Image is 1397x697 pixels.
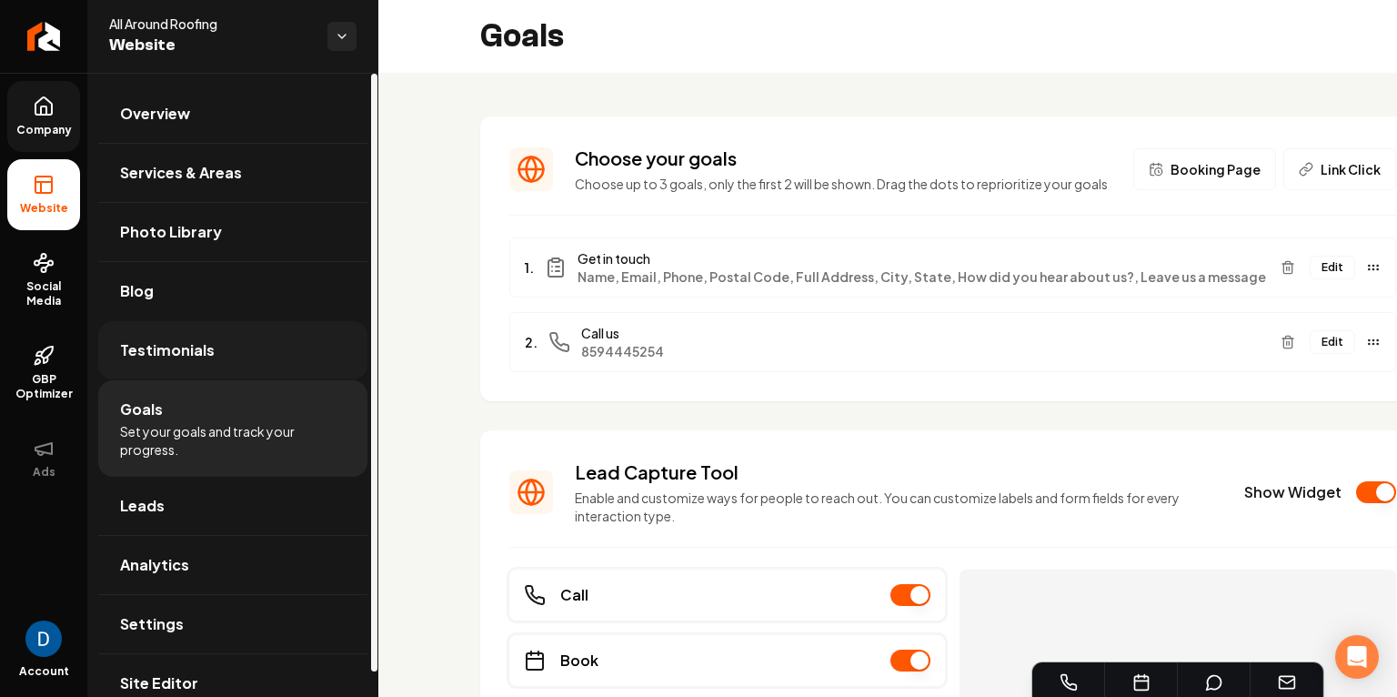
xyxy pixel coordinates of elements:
[509,312,1396,372] li: 2.Call us8594445254Edit
[25,621,62,657] img: David Rice
[120,339,215,361] span: Testimonials
[7,372,80,401] span: GBP Optimizer
[120,613,184,635] span: Settings
[109,33,313,58] span: Website
[575,175,1111,193] p: Choose up to 3 goals, only the first 2 will be shown. Drag the dots to reprioritize your goals
[581,324,1266,342] span: Call us
[1244,482,1342,502] label: Show Widget
[480,18,564,55] h2: Goals
[25,465,63,480] span: Ads
[109,15,313,33] span: All Around Roofing
[19,664,69,679] span: Account
[120,162,242,184] span: Services & Areas
[120,280,154,302] span: Blog
[120,554,189,576] span: Analytics
[98,85,367,143] a: Overview
[1310,256,1355,279] button: Edit
[560,584,588,606] span: Call
[575,489,1222,525] p: Enable and customize ways for people to reach out. You can customize labels and form fields for e...
[98,321,367,379] a: Testimonials
[98,477,367,535] a: Leads
[120,495,165,517] span: Leads
[7,237,80,323] a: Social Media
[1171,160,1261,178] span: Booking Page
[578,268,1266,286] span: Name, Email, Phone, Postal Code, Full Address, City, State, How did you hear about us?, Leave us ...
[9,123,79,137] span: Company
[1335,635,1379,679] div: Open Intercom Messenger
[525,258,534,277] span: 1.
[120,103,190,125] span: Overview
[120,221,222,243] span: Photo Library
[1283,148,1396,190] button: Link Click
[575,460,1222,485] h3: Lead Capture Tool
[120,399,163,420] span: Goals
[578,249,1266,268] span: Get in touch
[525,333,538,351] span: 2.
[560,650,598,672] span: Book
[98,262,367,320] a: Blog
[581,342,1266,360] span: 8594445254
[7,81,80,152] a: Company
[1133,148,1276,190] button: Booking Page
[120,672,198,694] span: Site Editor
[575,146,1111,171] h3: Choose your goals
[98,144,367,202] a: Services & Areas
[120,422,346,459] span: Set your goals and track your progress.
[509,237,1396,298] li: 1.Get in touchName, Email, Phone, Postal Code, Full Address, City, State, How did you hear about ...
[7,279,80,308] span: Social Media
[25,621,62,657] button: Open user button
[98,536,367,594] a: Analytics
[13,201,75,216] span: Website
[1310,330,1355,354] button: Edit
[27,22,61,51] img: Rebolt Logo
[7,423,80,494] button: Ads
[98,203,367,261] a: Photo Library
[7,330,80,416] a: GBP Optimizer
[1321,160,1381,178] span: Link Click
[98,595,367,653] a: Settings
